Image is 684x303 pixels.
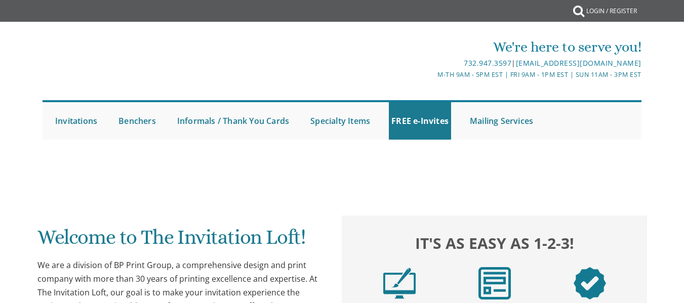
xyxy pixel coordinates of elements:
a: FREE e-Invites [389,102,451,140]
h2: It's as easy as 1-2-3! [352,232,637,254]
div: | [243,57,641,69]
a: Benchers [116,102,158,140]
div: M-Th 9am - 5pm EST | Fri 9am - 1pm EST | Sun 11am - 3pm EST [243,69,641,80]
a: [EMAIL_ADDRESS][DOMAIN_NAME] [516,58,641,68]
a: 732.947.3597 [464,58,511,68]
div: We're here to serve you! [243,37,641,57]
h1: Welcome to The Invitation Loft! [37,226,323,256]
a: Informals / Thank You Cards [175,102,292,140]
a: Invitations [53,102,100,140]
a: Mailing Services [467,102,536,140]
img: step2.png [478,267,511,299]
img: step1.png [383,267,416,299]
a: Specialty Items [308,102,373,140]
img: step3.png [574,267,606,299]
